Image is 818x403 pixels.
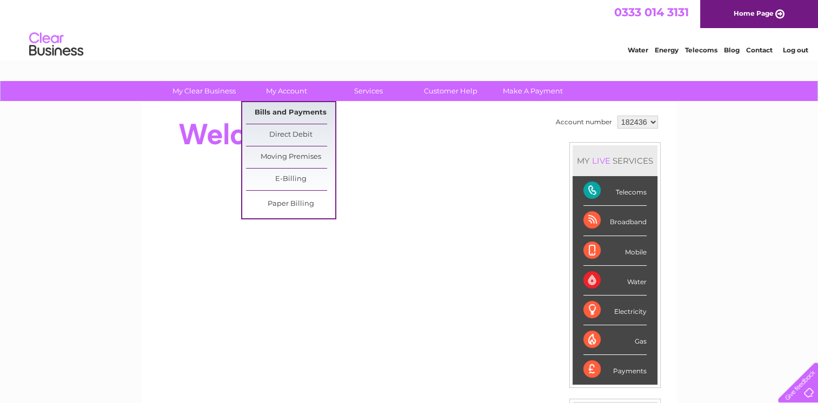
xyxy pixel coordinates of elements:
a: 0333 014 3131 [614,5,689,19]
div: Broadband [583,206,647,236]
a: Contact [746,46,773,54]
div: Payments [583,355,647,384]
div: MY SERVICES [573,145,657,176]
img: logo.png [29,28,84,61]
td: Account number [553,113,615,131]
div: LIVE [590,156,613,166]
a: Services [324,81,413,101]
a: Moving Premises [246,146,335,168]
a: Bills and Payments [246,102,335,124]
a: Telecoms [685,46,717,54]
a: My Clear Business [159,81,249,101]
div: Water [583,266,647,295]
a: E-Billing [246,169,335,190]
div: Mobile [583,236,647,266]
a: Direct Debit [246,124,335,146]
a: Paper Billing [246,193,335,215]
div: Gas [583,325,647,355]
div: Electricity [583,295,647,325]
a: Make A Payment [488,81,577,101]
div: Clear Business is a trading name of Verastar Limited (registered in [GEOGRAPHIC_DATA] No. 3667643... [154,6,665,52]
a: My Account [242,81,331,101]
div: Telecoms [583,176,647,206]
a: Water [628,46,648,54]
a: Blog [724,46,740,54]
a: Log out [782,46,808,54]
a: Energy [655,46,679,54]
a: Customer Help [406,81,495,101]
